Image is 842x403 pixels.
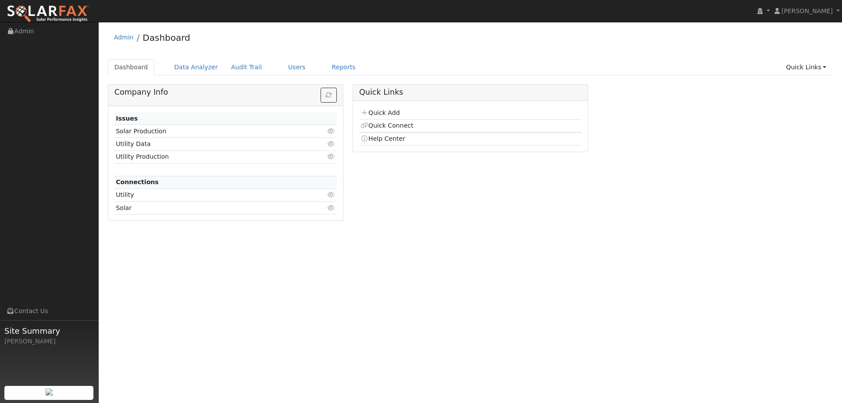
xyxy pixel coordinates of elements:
strong: Issues [116,115,138,122]
img: SolarFax [7,5,89,23]
a: Data Analyzer [168,59,225,75]
td: Utility Production [114,150,301,163]
span: [PERSON_NAME] [781,7,833,14]
a: Audit Trail [225,59,268,75]
i: Click to view [328,192,335,198]
span: Site Summary [4,325,94,337]
td: Solar [114,202,301,214]
a: Dashboard [108,59,155,75]
td: Solar Production [114,125,301,138]
a: Users [282,59,312,75]
a: Admin [114,34,134,41]
div: [PERSON_NAME] [4,337,94,346]
a: Quick Links [779,59,833,75]
a: Help Center [360,135,405,142]
a: Quick Connect [360,122,413,129]
td: Utility [114,189,301,201]
i: Click to view [328,205,335,211]
td: Utility Data [114,138,301,150]
strong: Connections [116,178,159,185]
h5: Quick Links [359,88,582,97]
img: retrieve [46,389,53,396]
a: Reports [325,59,362,75]
i: Click to view [328,128,335,134]
a: Dashboard [143,32,190,43]
h5: Company Info [114,88,337,97]
a: Quick Add [360,109,400,116]
i: Click to view [328,141,335,147]
i: Click to view [328,153,335,160]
